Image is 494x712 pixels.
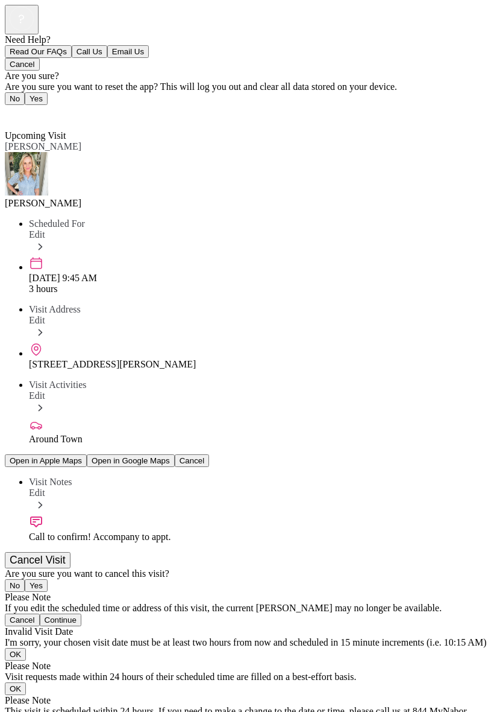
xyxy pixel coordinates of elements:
div: Are you sure? [5,71,489,81]
div: Around Town [29,434,489,445]
span: Visit Activities [29,380,86,390]
div: Invalid Visit Date [5,626,489,637]
button: Cancel Visit [5,552,70,568]
div: 3 hours [29,284,489,294]
button: Yes [25,92,48,105]
button: Email Us [107,45,149,58]
button: OK [5,682,26,695]
div: Please Note [5,592,489,603]
div: [STREET_ADDRESS][PERSON_NAME] [29,359,489,370]
button: Cancel [175,454,210,467]
a: Back [5,109,32,119]
button: Cancel [5,614,40,626]
span: Edit [29,390,45,401]
span: Scheduled For [29,218,85,229]
span: Edit [29,315,45,325]
div: Need Help? [5,34,489,45]
span: Visit Notes [29,477,72,487]
span: Edit [29,488,45,498]
div: Are you sure you want to cancel this visit? [5,568,489,579]
button: No [5,92,25,105]
button: Open in Google Maps [87,454,175,467]
div: Call to confirm! Accompany to appt. [29,532,489,542]
div: If you edit the scheduled time or address of this visit, the current [PERSON_NAME] may no longer ... [5,603,489,614]
div: I'm sorry, your chosen visit date must be at least two hours from now and scheduled in 15 minute ... [5,637,489,648]
button: Open in Apple Maps [5,454,87,467]
div: Please Note [5,661,489,672]
img: avatar [5,152,48,195]
button: Continue [40,614,81,626]
div: [PERSON_NAME] [5,198,489,209]
button: No [5,579,25,592]
div: Are you sure you want to reset the app? This will log you out and clear all data stored on your d... [5,81,489,92]
button: Yes [25,579,48,592]
div: Please Note [5,695,489,706]
button: OK [5,648,26,661]
div: [DATE] 9:45 AM [29,273,489,284]
button: Cancel [5,58,40,71]
button: Call Us [72,45,107,58]
span: Back [12,109,32,119]
div: Visit requests made within 24 hours of their scheduled time are filled on a best-effort basis. [5,672,489,682]
button: Read Our FAQs [5,45,72,58]
span: [PERSON_NAME] [5,141,81,151]
span: Upcoming Visit [5,130,66,141]
span: Edit [29,229,45,240]
span: Visit Address [29,304,81,314]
